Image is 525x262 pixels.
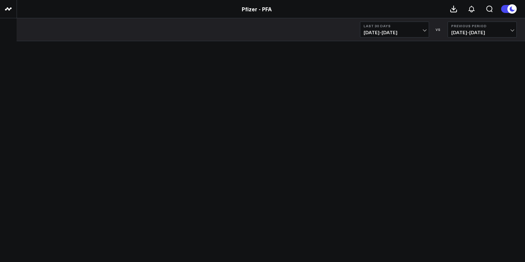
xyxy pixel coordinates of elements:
[432,28,444,32] div: VS
[242,5,272,13] a: Pfizer - PFA
[364,30,425,35] span: [DATE] - [DATE]
[448,22,517,38] button: Previous Period[DATE]-[DATE]
[364,24,425,28] b: Last 30 Days
[360,22,429,38] button: Last 30 Days[DATE]-[DATE]
[451,30,513,35] span: [DATE] - [DATE]
[451,24,513,28] b: Previous Period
